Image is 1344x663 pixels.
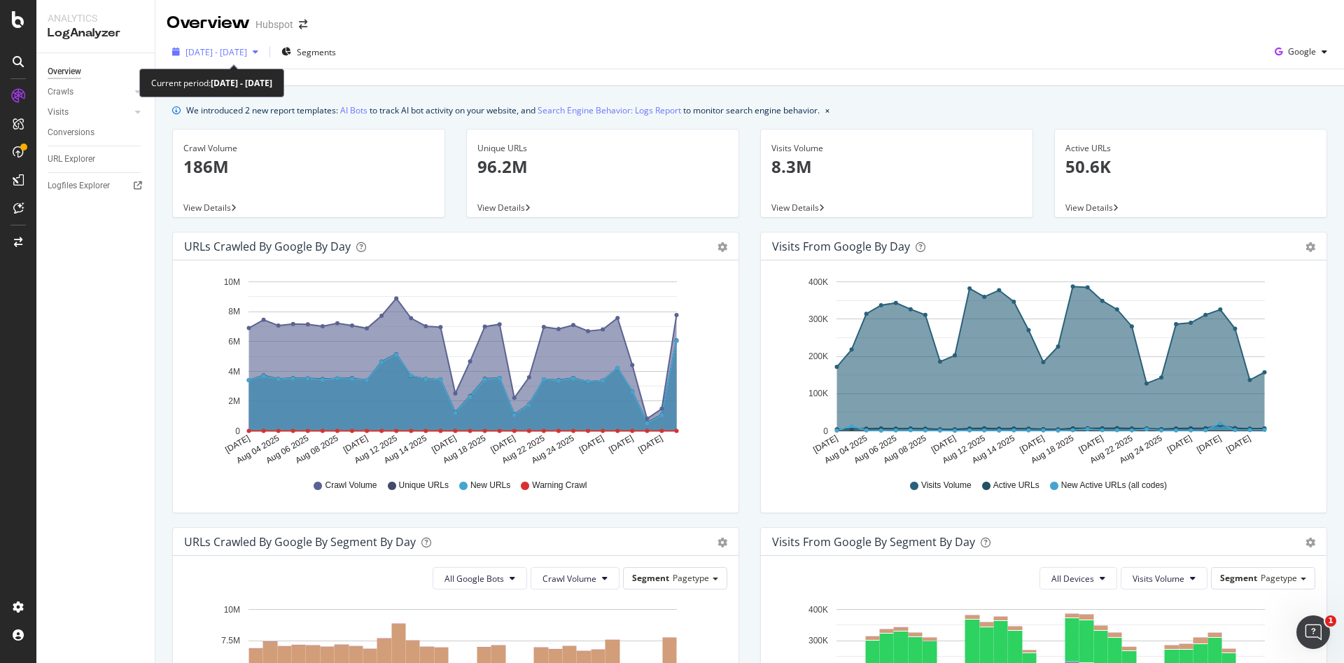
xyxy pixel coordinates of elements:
[186,103,820,118] div: We introduced 2 new report templates: to track AI bot activity on your website, and to monitor se...
[772,239,910,253] div: Visits from Google by day
[184,535,416,549] div: URLs Crawled by Google By Segment By Day
[48,125,94,140] div: Conversions
[808,605,828,615] text: 400K
[48,64,81,79] div: Overview
[228,337,240,347] text: 6M
[673,572,709,584] span: Pagetype
[1133,573,1184,585] span: Visits Volume
[941,433,987,466] text: Aug 12 2025
[184,239,351,253] div: URLs Crawled by Google by day
[531,567,619,589] button: Crawl Volume
[221,636,240,645] text: 7.5M
[235,426,240,436] text: 0
[823,426,828,436] text: 0
[48,105,131,120] a: Visits
[470,480,510,491] span: New URLs
[477,202,525,214] span: View Details
[167,11,250,35] div: Overview
[1165,433,1193,455] text: [DATE]
[1065,155,1316,179] p: 50.6K
[1296,615,1330,649] iframe: Intercom live chat
[1065,142,1316,155] div: Active URLs
[632,572,669,584] span: Segment
[808,389,828,399] text: 100K
[223,433,251,455] text: [DATE]
[1077,433,1105,455] text: [DATE]
[48,179,145,193] a: Logfiles Explorer
[1029,433,1075,466] text: Aug 18 2025
[183,155,434,179] p: 186M
[636,433,664,455] text: [DATE]
[808,277,828,287] text: 400K
[234,433,281,466] text: Aug 04 2025
[822,433,869,466] text: Aug 04 2025
[264,433,310,466] text: Aug 06 2025
[353,433,399,466] text: Aug 12 2025
[1305,538,1315,547] div: gear
[183,142,434,155] div: Crawl Volume
[1325,615,1336,627] span: 1
[1039,567,1117,589] button: All Devices
[921,480,972,491] span: Visits Volume
[1195,433,1223,455] text: [DATE]
[48,105,69,120] div: Visits
[228,307,240,317] text: 8M
[211,77,272,89] b: [DATE] - [DATE]
[1018,433,1046,455] text: [DATE]
[48,25,143,41] div: LogAnalyzer
[299,20,307,29] div: arrow-right-arrow-left
[48,11,143,25] div: Analytics
[172,103,1327,118] div: info banner
[224,605,240,615] text: 10M
[433,567,527,589] button: All Google Bots
[185,46,247,58] span: [DATE] - [DATE]
[1051,573,1094,585] span: All Devices
[48,179,110,193] div: Logfiles Explorer
[771,202,819,214] span: View Details
[852,433,898,466] text: Aug 06 2025
[325,480,377,491] span: Crawl Volume
[1261,572,1297,584] span: Pagetype
[48,125,145,140] a: Conversions
[1061,480,1167,491] span: New Active URLs (all codes)
[1224,433,1252,455] text: [DATE]
[340,103,367,118] a: AI Bots
[808,351,828,361] text: 200K
[477,142,728,155] div: Unique URLs
[771,155,1022,179] p: 8.3M
[808,314,828,324] text: 300K
[342,433,370,455] text: [DATE]
[930,433,958,455] text: [DATE]
[48,85,131,99] a: Crawls
[1288,46,1316,57] span: Google
[771,142,1022,155] div: Visits Volume
[717,242,727,252] div: gear
[1088,433,1135,466] text: Aug 22 2025
[477,155,728,179] p: 96.2M
[167,41,264,63] button: [DATE] - [DATE]
[48,152,95,167] div: URL Explorer
[430,433,458,455] text: [DATE]
[399,480,449,491] span: Unique URLs
[500,433,547,466] text: Aug 22 2025
[530,433,576,466] text: Aug 24 2025
[772,272,1308,466] svg: A chart.
[48,64,145,79] a: Overview
[255,18,293,32] div: Hubspot
[538,103,681,118] a: Search Engine Behavior: Logs Report
[441,433,487,466] text: Aug 18 2025
[184,272,720,466] svg: A chart.
[1121,567,1207,589] button: Visits Volume
[48,85,73,99] div: Crawls
[294,433,340,466] text: Aug 08 2025
[183,202,231,214] span: View Details
[228,396,240,406] text: 2M
[822,100,833,120] button: close banner
[1118,433,1164,466] text: Aug 24 2025
[993,480,1039,491] span: Active URLs
[811,433,839,455] text: [DATE]
[444,573,504,585] span: All Google Bots
[151,75,272,91] div: Current period:
[382,433,428,466] text: Aug 14 2025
